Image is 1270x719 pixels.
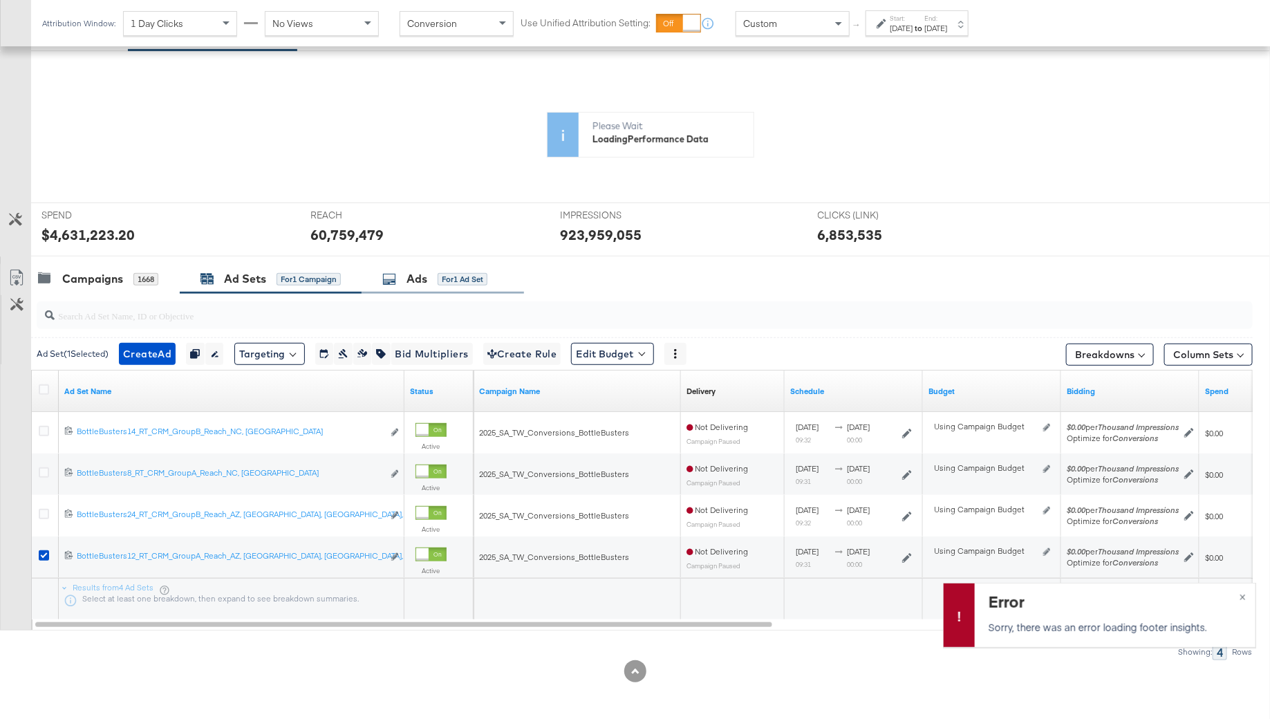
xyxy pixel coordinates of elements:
label: Active [415,566,447,575]
div: [DATE] [890,23,913,34]
em: Conversions [1112,516,1158,526]
span: [DATE] [796,463,819,474]
button: × [1230,583,1255,608]
sub: 00:00 [847,519,862,527]
div: Using Campaign Budget [934,545,1040,557]
button: Breakdowns [1066,344,1154,366]
div: Using Campaign Budget [934,421,1040,432]
strong: to [913,23,924,33]
div: Optimize for [1067,433,1179,444]
em: $0.00 [1067,422,1085,432]
span: [DATE] [847,505,870,515]
button: CreateAd [119,343,176,365]
sub: Campaign Paused [687,561,740,570]
p: Sorry, there was an error loading footer insights. [989,620,1238,634]
span: × [1240,588,1246,604]
div: Optimize for [1067,474,1179,485]
span: Not Delivering [687,505,748,515]
a: Shows when your Ad Set is scheduled to deliver. [790,386,917,397]
span: Custom [743,17,777,30]
em: Thousand Impressions [1098,546,1179,557]
sub: 09:32 [796,436,811,444]
label: Active [415,483,447,492]
span: Not Delivering [687,463,748,474]
div: Ad Set ( 1 Selected) [37,348,109,360]
div: 1668 [133,273,158,286]
span: ↑ [851,24,864,28]
em: Conversions [1112,474,1158,485]
span: 2025_SA_TW_Conversions_BottleBusters [479,469,629,479]
span: Not Delivering [687,546,748,557]
label: Active [415,525,447,534]
span: per [1067,463,1179,474]
a: Shows the current state of your Ad Set. [410,386,468,397]
em: Thousand Impressions [1098,422,1179,432]
div: BottleBusters24_RT_CRM_GroupB_Reach_AZ, [GEOGRAPHIC_DATA], [GEOGRAPHIC_DATA], [GEOGRAPHIC_DATA], ... [77,509,383,520]
button: Edit Budget [571,343,654,365]
a: BottleBusters24_RT_CRM_GroupB_Reach_AZ, [GEOGRAPHIC_DATA], [GEOGRAPHIC_DATA], [GEOGRAPHIC_DATA], ... [77,509,383,523]
em: Conversions [1112,557,1158,568]
div: for 1 Ad Set [438,273,487,286]
label: Use Unified Attribution Setting: [521,17,651,30]
span: [DATE] [847,422,870,432]
span: per [1067,505,1179,515]
sub: 09:31 [796,477,811,485]
span: Conversion [407,17,457,30]
div: Campaigns [62,271,123,287]
div: for 1 Campaign [277,273,341,286]
span: Not Delivering [687,422,748,432]
em: $0.00 [1067,505,1085,515]
sub: Campaign Paused [687,478,740,487]
span: 1 Day Clicks [131,17,183,30]
span: per [1067,422,1179,432]
label: Active [415,442,447,451]
div: Optimize for [1067,516,1179,527]
div: Error [989,590,1238,613]
div: Attribution Window: [41,19,116,28]
a: Shows the current budget of Ad Set. [928,386,1056,397]
label: Start: [890,14,913,23]
em: Thousand Impressions [1098,505,1179,515]
span: [DATE] [847,546,870,557]
label: End: [924,14,947,23]
sub: 00:00 [847,560,862,568]
span: [DATE] [796,422,819,432]
div: Delivery [687,386,716,397]
em: $0.00 [1067,463,1085,474]
button: Targeting [234,343,305,365]
input: Search Ad Set Name, ID or Objective [55,297,1141,324]
button: Bid Multipliers [391,343,473,365]
span: 2025_SA_TW_Conversions_BottleBusters [479,552,629,562]
div: BottleBusters12_RT_CRM_GroupA_Reach_AZ, [GEOGRAPHIC_DATA], [GEOGRAPHIC_DATA], [GEOGRAPHIC_DATA], ... [77,550,383,561]
sub: Campaign Paused [687,520,740,528]
a: BottleBusters8_RT_CRM_GroupA_Reach_NC, [GEOGRAPHIC_DATA] [77,467,383,482]
a: Your Ad Set name. [64,386,399,397]
sub: 00:00 [847,436,862,444]
em: Conversions [1112,433,1158,443]
a: Your campaign name. [479,386,675,397]
div: Ad Sets [224,271,266,287]
span: No Views [272,17,313,30]
div: [DATE] [924,23,947,34]
a: BottleBusters12_RT_CRM_GroupA_Reach_AZ, [GEOGRAPHIC_DATA], [GEOGRAPHIC_DATA], [GEOGRAPHIC_DATA], ... [77,550,383,565]
sub: 00:00 [847,477,862,485]
span: Create Rule [487,346,557,363]
span: [DATE] [796,546,819,557]
a: Reflects the ability of your Ad Set to achieve delivery based on ad states, schedule and budget. [687,386,716,397]
span: Bid Multipliers [395,346,469,363]
div: Optimize for [1067,557,1179,568]
sub: 09:32 [796,519,811,527]
div: BottleBusters8_RT_CRM_GroupA_Reach_NC, [GEOGRAPHIC_DATA] [77,467,383,478]
div: Using Campaign Budget [934,463,1040,474]
span: 2025_SA_TW_Conversions_BottleBusters [479,427,629,438]
span: Create Ad [123,346,171,363]
span: 2025_SA_TW_Conversions_BottleBusters [479,510,629,521]
div: Ads [407,271,427,287]
a: BottleBusters14_RT_CRM_GroupB_Reach_NC, [GEOGRAPHIC_DATA] [77,426,383,440]
span: [DATE] [847,463,870,474]
button: Create Rule [483,343,561,365]
div: Using Campaign Budget [934,504,1040,515]
div: BottleBusters14_RT_CRM_GroupB_Reach_NC, [GEOGRAPHIC_DATA] [77,426,383,437]
span: per [1067,546,1179,557]
sub: 09:31 [796,560,811,568]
